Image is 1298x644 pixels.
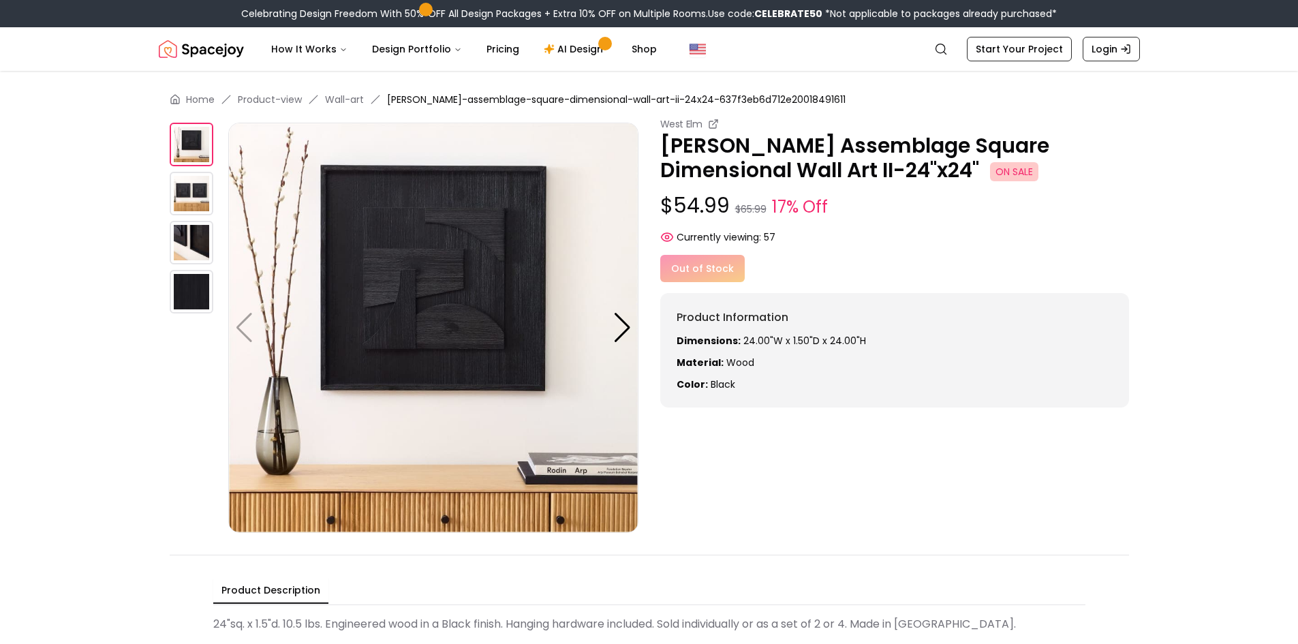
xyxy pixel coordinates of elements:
[677,334,741,348] strong: Dimensions:
[1083,37,1140,61] a: Login
[677,309,1113,326] h6: Product Information
[170,270,213,313] img: https://storage.googleapis.com/spacejoy-main/assets/637f3eb6d712e20018491611/product_3_o785hkmh771a
[361,35,473,63] button: Design Portfolio
[186,93,215,106] a: Home
[677,230,761,244] span: Currently viewing:
[621,35,668,63] a: Shop
[387,93,846,106] span: [PERSON_NAME]-assemblage-square-dimensional-wall-art-ii-24x24-637f3eb6d712e20018491611
[260,35,358,63] button: How It Works
[660,117,702,131] small: West Elm
[170,221,213,264] img: https://storage.googleapis.com/spacejoy-main/assets/637f3eb6d712e20018491611/product_2_k9g5g1bp9eld
[967,37,1072,61] a: Start Your Project
[213,611,1085,638] div: 24"sq. x 1.5"d. 10.5 lbs. Engineered wood in a Black finish. Hanging hardware included. Sold indi...
[660,134,1129,183] p: [PERSON_NAME] Assemblage Square Dimensional Wall Art II-24"x24"
[677,334,1113,348] p: 24.00"W x 1.50"D x 24.00"H
[990,162,1038,181] span: ON SALE
[533,35,618,63] a: AI Design
[754,7,822,20] b: CELEBRATE50
[726,356,754,369] span: Wood
[325,93,364,106] a: Wall-art
[213,578,328,604] button: Product Description
[159,27,1140,71] nav: Global
[735,202,767,216] small: $65.99
[170,172,213,215] img: https://storage.googleapis.com/spacejoy-main/assets/637f3eb6d712e20018491611/product_1_ag5bij8nc1c9
[238,93,302,106] a: Product-view
[228,123,638,533] img: https://storage.googleapis.com/spacejoy-main/assets/637f3eb6d712e20018491611/product_0_55mhlfmam63b
[764,230,775,244] span: 57
[711,378,735,391] span: black
[170,123,213,166] img: https://storage.googleapis.com/spacejoy-main/assets/637f3eb6d712e20018491611/product_0_55mhlfmam63b
[241,7,1057,20] div: Celebrating Design Freedom With 50% OFF All Design Packages + Extra 10% OFF on Multiple Rooms.
[677,378,708,391] strong: Color:
[159,35,244,63] img: Spacejoy Logo
[476,35,530,63] a: Pricing
[677,356,724,369] strong: Material:
[170,93,1129,106] nav: breadcrumb
[260,35,668,63] nav: Main
[822,7,1057,20] span: *Not applicable to packages already purchased*
[690,41,706,57] img: United States
[708,7,822,20] span: Use code:
[772,195,828,219] small: 17% Off
[159,35,244,63] a: Spacejoy
[660,194,1129,219] p: $54.99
